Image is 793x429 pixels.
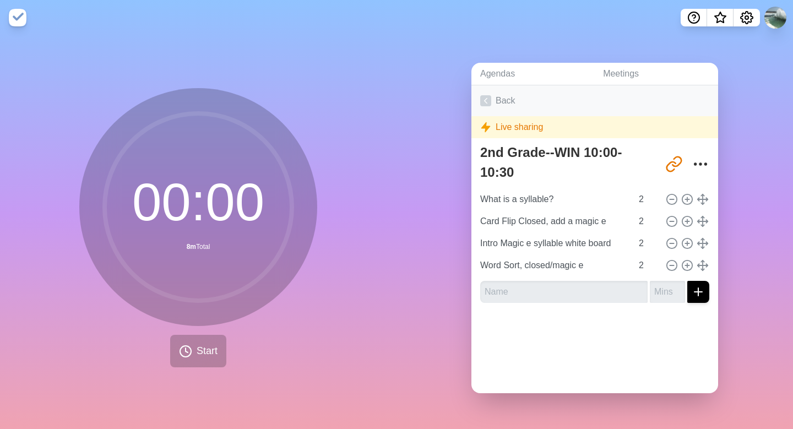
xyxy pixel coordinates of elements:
[476,254,632,276] input: Name
[734,9,760,26] button: Settings
[707,9,734,26] button: What’s new
[471,116,718,138] div: Live sharing
[634,210,661,232] input: Mins
[9,9,26,26] img: timeblocks logo
[594,63,718,85] a: Meetings
[471,63,594,85] a: Agendas
[170,335,226,367] button: Start
[197,344,218,359] span: Start
[650,281,685,303] input: Mins
[663,153,685,175] button: Share link
[476,232,632,254] input: Name
[681,9,707,26] button: Help
[689,153,711,175] button: More
[634,232,661,254] input: Mins
[471,85,718,116] a: Back
[634,254,661,276] input: Mins
[480,281,648,303] input: Name
[476,210,632,232] input: Name
[634,188,661,210] input: Mins
[476,188,632,210] input: Name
